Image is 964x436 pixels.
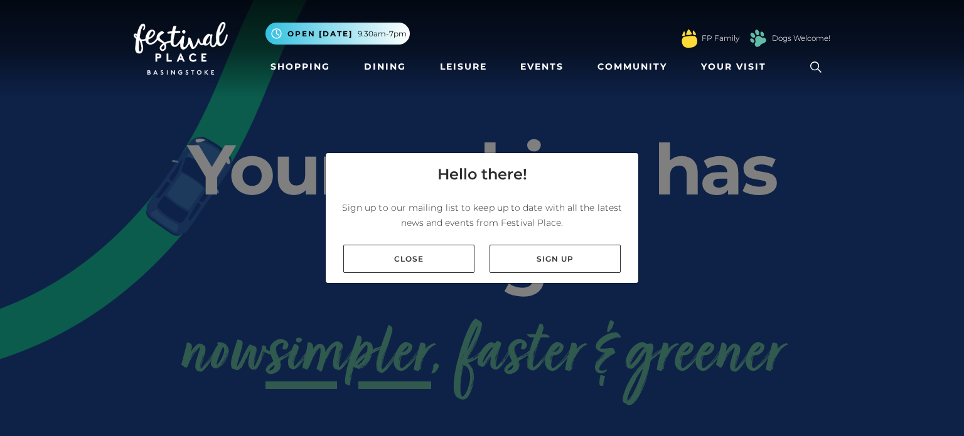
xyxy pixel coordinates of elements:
[696,55,778,78] a: Your Visit
[592,55,672,78] a: Community
[359,55,411,78] a: Dining
[515,55,569,78] a: Events
[435,55,492,78] a: Leisure
[437,163,527,186] h4: Hello there!
[336,200,628,230] p: Sign up to our mailing list to keep up to date with all the latest news and events from Festival ...
[134,22,228,75] img: Festival Place Logo
[701,60,766,73] span: Your Visit
[702,33,739,44] a: FP Family
[772,33,830,44] a: Dogs Welcome!
[343,245,474,273] a: Close
[287,28,353,40] span: Open [DATE]
[265,55,335,78] a: Shopping
[490,245,621,273] a: Sign up
[358,28,407,40] span: 9.30am-7pm
[265,23,410,45] button: Open [DATE] 9.30am-7pm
